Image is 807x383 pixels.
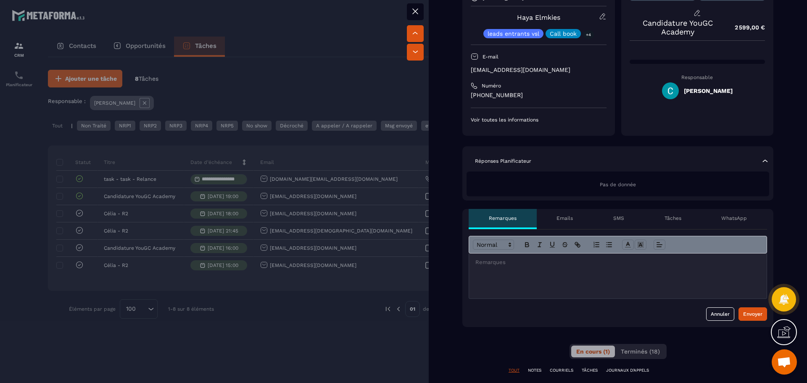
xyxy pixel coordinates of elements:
button: Annuler [706,307,734,321]
span: En cours (1) [576,348,610,355]
p: COURRIELS [550,367,573,373]
p: [PHONE_NUMBER] [471,91,607,99]
h5: [PERSON_NAME] [684,87,733,94]
p: Tâches [665,215,681,222]
p: Remarques [489,215,517,222]
p: JOURNAUX D'APPELS [606,367,649,373]
button: Envoyer [738,307,767,321]
p: E-mail [483,53,498,60]
p: +4 [583,30,594,39]
div: Ouvrir le chat [772,349,797,375]
p: Numéro [482,82,501,89]
p: Emails [556,215,573,222]
span: Terminés (18) [621,348,660,355]
p: TÂCHES [582,367,598,373]
p: NOTES [528,367,541,373]
button: Terminés (18) [616,346,665,357]
p: TOUT [509,367,520,373]
p: Voir toutes les informations [471,116,607,123]
p: WhatsApp [721,215,747,222]
button: En cours (1) [571,346,615,357]
p: leads entrants vsl [488,31,539,37]
p: Réponses Planificateur [475,158,531,164]
p: 2 599,00 € [726,19,765,36]
p: Responsable [630,74,765,80]
a: Haya Elmkies [517,13,560,21]
div: Envoyer [743,310,762,318]
span: Pas de donnée [600,182,636,188]
p: [EMAIL_ADDRESS][DOMAIN_NAME] [471,66,607,74]
p: Call book [550,31,577,37]
p: Candidature YouGC Academy [630,18,727,36]
p: SMS [613,215,624,222]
